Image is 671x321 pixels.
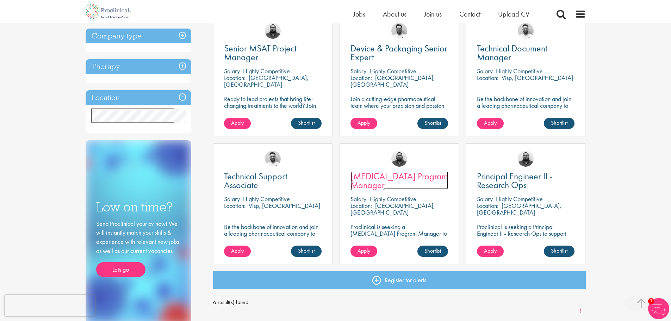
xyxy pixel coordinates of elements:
[417,246,448,257] a: Shortlist
[350,44,448,62] a: Device & Packaging Senior Expert
[224,170,287,191] span: Technical Support Associate
[369,67,416,75] p: Highly Competitive
[391,23,407,39] img: Emile De Beer
[518,23,534,39] img: Emile De Beer
[648,298,654,304] span: 1
[291,118,322,129] a: Shortlist
[648,298,669,319] img: Chatbot
[477,195,493,203] span: Salary
[86,90,191,105] h3: Location
[350,74,435,88] p: [GEOGRAPHIC_DATA], [GEOGRAPHIC_DATA]
[350,170,448,191] span: [MEDICAL_DATA] Program Manager
[350,74,372,82] span: Location:
[477,202,498,210] span: Location:
[350,246,377,257] a: Apply
[265,23,281,39] img: Ashley Bennett
[484,247,497,254] span: Apply
[369,195,416,203] p: Highly Competitive
[350,118,377,129] a: Apply
[358,119,370,126] span: Apply
[224,67,240,75] span: Salary
[224,42,297,63] span: Senior MSAT Project Manager
[350,195,366,203] span: Salary
[96,262,145,277] a: Lets go
[544,246,574,257] a: Shortlist
[496,195,543,203] p: Highly Competitive
[5,295,95,316] iframe: reCAPTCHA
[477,74,498,82] span: Location:
[477,118,504,129] a: Apply
[249,202,320,210] p: Visp, [GEOGRAPHIC_DATA]
[224,195,240,203] span: Salary
[353,10,365,19] a: Jobs
[350,202,372,210] span: Location:
[496,67,543,75] p: Highly Competitive
[224,74,246,82] span: Location:
[502,74,573,82] p: Visp, [GEOGRAPHIC_DATA]
[350,67,366,75] span: Salary
[291,246,322,257] a: Shortlist
[477,42,547,63] span: Technical Document Manager
[477,170,552,191] span: Principal Engineer II - Research Ops
[459,10,480,19] a: Contact
[358,247,370,254] span: Apply
[213,271,586,289] a: Register for alerts
[383,10,406,19] a: About us
[224,202,246,210] span: Location:
[544,118,574,129] a: Shortlist
[477,95,574,122] p: Be the backbone of innovation and join a leading pharmaceutical company to help keep life-changin...
[477,223,574,257] p: Proclinical is seeking a Principal Engineer II - Research Ops to support external engineering pro...
[477,202,561,216] p: [GEOGRAPHIC_DATA], [GEOGRAPHIC_DATA]
[391,151,407,167] img: Ashley Bennett
[224,246,251,257] a: Apply
[477,172,574,190] a: Principal Engineer II - Research Ops
[243,195,290,203] p: Highly Competitive
[231,247,244,254] span: Apply
[224,95,322,129] p: Ready to lead projects that bring life-changing treatments to the world? Join our client at the f...
[224,223,322,250] p: Be the backbone of innovation and join a leading pharmaceutical company to help keep life-changin...
[231,119,244,126] span: Apply
[243,67,290,75] p: Highly Competitive
[350,202,435,216] p: [GEOGRAPHIC_DATA], [GEOGRAPHIC_DATA]
[350,42,447,63] span: Device & Packaging Senior Expert
[518,151,534,167] img: Ashley Bennett
[350,172,448,190] a: [MEDICAL_DATA] Program Manager
[498,10,529,19] a: Upload CV
[576,308,586,316] a: 1
[86,59,191,74] h3: Therapy
[477,44,574,62] a: Technical Document Manager
[417,118,448,129] a: Shortlist
[484,119,497,126] span: Apply
[213,297,586,308] span: 6 result(s) found
[350,223,448,264] p: Proclinical is seeking a [MEDICAL_DATA] Program Manager to join our client's team for an exciting...
[96,200,181,214] h3: Low on time?
[96,219,181,277] div: Send Proclinical your cv now! We will instantly match your skills & experience with relevant new ...
[224,44,322,62] a: Senior MSAT Project Manager
[477,67,493,75] span: Salary
[477,246,504,257] a: Apply
[224,74,309,88] p: [GEOGRAPHIC_DATA], [GEOGRAPHIC_DATA]
[224,118,251,129] a: Apply
[265,151,281,167] img: Emile De Beer
[424,10,442,19] a: Join us
[350,95,448,122] p: Join a cutting-edge pharmaceutical team where your precision and passion for quality will help sh...
[224,172,322,190] a: Technical Support Associate
[86,29,191,44] h3: Company type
